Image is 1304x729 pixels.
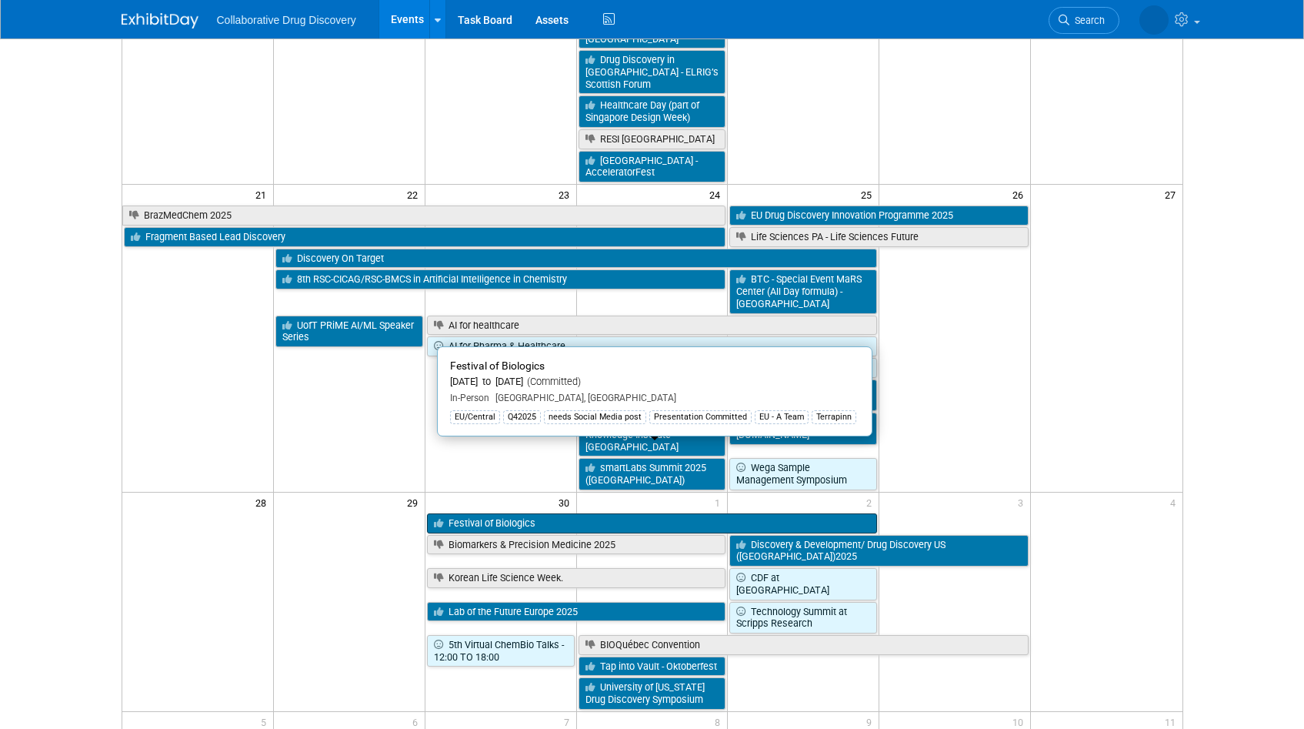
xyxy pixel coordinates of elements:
[523,376,581,387] span: (Committed)
[579,657,726,677] a: Tap into Vault - Oktoberfest
[450,410,500,424] div: EU/Central
[1049,7,1119,34] a: Search
[427,602,726,622] a: Lab of the Future Europe 2025
[254,493,273,512] span: 28
[579,458,726,490] a: smartLabs Summit 2025 ([GEOGRAPHIC_DATA])
[579,151,726,182] a: [GEOGRAPHIC_DATA] - AcceleratorFest
[124,227,726,247] a: Fragment Based Lead Discovery
[427,513,878,533] a: Festival of Biologics
[729,269,877,313] a: BTC - Special Event MaRS Center (All Day formula) - [GEOGRAPHIC_DATA]
[122,13,198,28] img: ExhibitDay
[729,568,877,600] a: CDF at [GEOGRAPHIC_DATA]
[579,50,726,94] a: Drug Discovery in [GEOGRAPHIC_DATA] - ELRIG’s Scottish Forum
[579,129,726,149] a: RESI [GEOGRAPHIC_DATA]
[489,393,676,403] span: [GEOGRAPHIC_DATA], [GEOGRAPHIC_DATA]
[729,206,1029,226] a: EU Drug Discovery Innovation Programme 2025
[729,227,1029,247] a: Life Sciences PA - Life Sciences Future
[427,635,575,667] a: 5th Virtual ChemBio Talks - 12:00 TO 18:00
[1169,493,1182,512] span: 4
[254,185,273,204] span: 21
[427,336,878,356] a: AI for Pharma & Healthcare
[729,602,877,634] a: Technology Summit at Scripps Research
[450,393,489,403] span: In-Person
[755,410,809,424] div: EU - A Team
[405,185,425,204] span: 22
[544,410,646,424] div: needs Social Media post
[503,410,541,424] div: Q42025
[405,493,425,512] span: 29
[427,316,878,336] a: AI for healthcare
[557,185,576,204] span: 23
[713,493,727,512] span: 1
[217,14,356,26] span: Collaborative Drug Discovery
[579,95,726,127] a: Healthcare Day (part of Singapore Design Week)
[122,206,726,226] a: BrazMedChem 2025
[579,635,1029,655] a: BIOQuébec Convention
[275,249,877,269] a: Discovery On Target
[859,185,879,204] span: 25
[708,185,727,204] span: 24
[729,458,877,490] a: Wega Sample Management Symposium
[1016,493,1030,512] span: 3
[427,568,726,588] a: Korean Life Science Week.
[275,316,423,347] a: UofT PRiME AI/ML Speaker Series
[1139,5,1169,35] img: Janice Darlington
[1069,15,1105,26] span: Search
[1011,185,1030,204] span: 26
[427,535,726,555] a: Biomarkers & Precision Medicine 2025
[557,493,576,512] span: 30
[865,493,879,512] span: 2
[812,410,856,424] div: Terrapinn
[450,359,545,372] span: Festival of Biologics
[450,376,859,389] div: [DATE] to [DATE]
[579,677,726,709] a: University of [US_STATE] Drug Discovery Symposium
[729,535,1029,567] a: Discovery & Development/ Drug Discovery US ([GEOGRAPHIC_DATA])2025
[1163,185,1182,204] span: 27
[649,410,752,424] div: Presentation Committed
[275,269,726,289] a: 8th RSC-CICAG/RSC-BMCS in Artificial Intelligence in Chemistry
